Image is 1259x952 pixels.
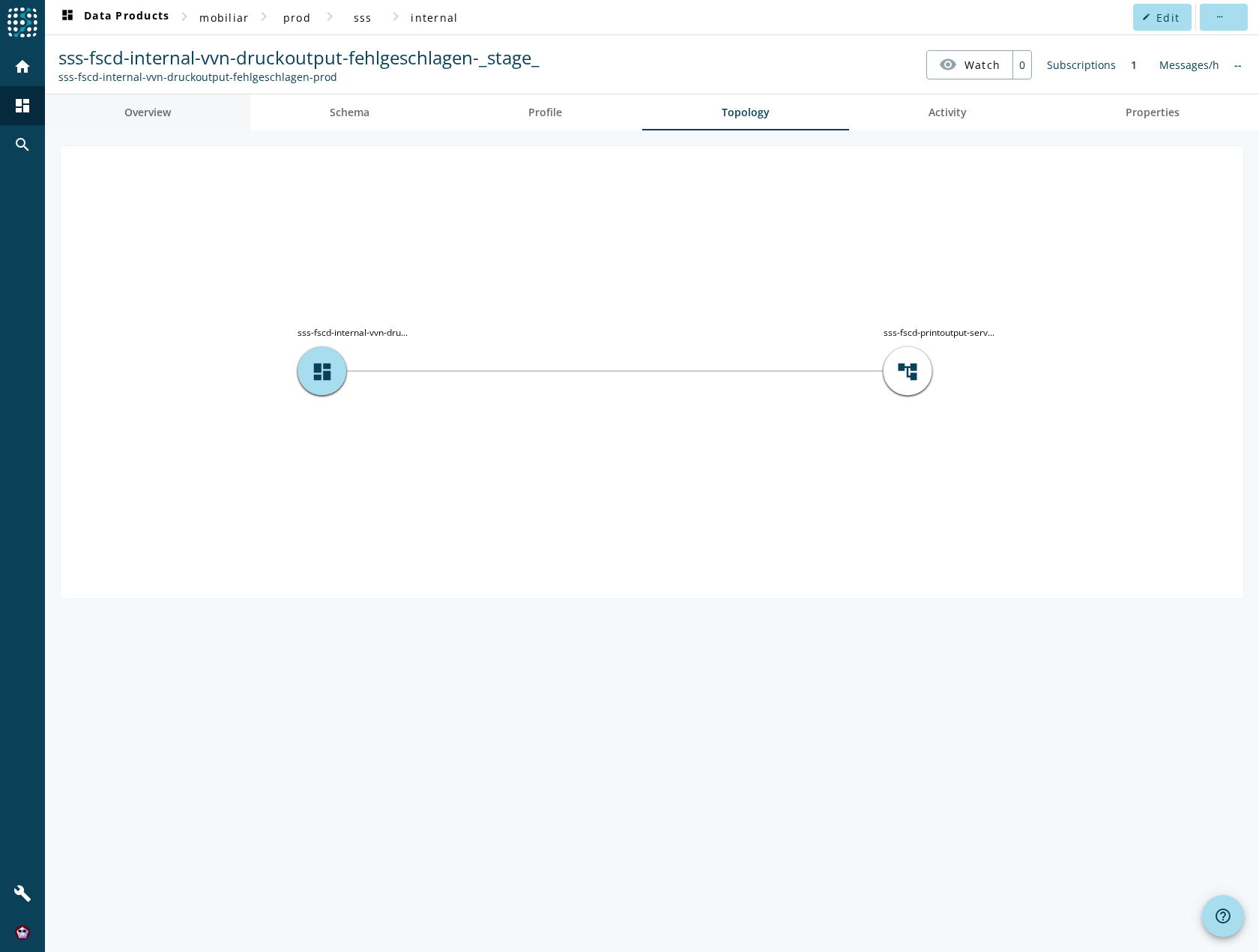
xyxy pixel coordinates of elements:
span: Topology [722,107,770,118]
span: Schema [330,107,369,118]
span: Activity [929,107,967,118]
span: Profile [528,107,562,118]
button: prod [273,4,321,31]
img: spoud-logo.svg [7,7,37,37]
span: sss-fscd-internal-vvn-druckoutput-fehlgeschlagen-_stage_ [58,45,540,70]
mat-icon: help_outline [1214,907,1232,925]
tspan: sss-fscd-internal-vvn-dru... [298,326,408,339]
mat-icon: chevron_right [321,7,339,25]
span: dashboard [311,360,333,382]
span: Edit [1156,10,1180,25]
span: Properties [1126,107,1180,118]
span: account_tree [896,360,919,382]
span: prod [283,10,311,25]
div: 1 [1123,50,1144,79]
mat-icon: edit [1142,13,1150,21]
div: No information [1227,50,1249,79]
span: Overview [124,107,171,118]
mat-icon: chevron_right [175,7,193,25]
mat-icon: dashboard [13,97,31,115]
div: Kafka Topic: sss-fscd-internal-vvn-druckoutput-fehlgeschlagen-prod [58,70,540,84]
button: Edit [1133,4,1192,31]
button: mobiliar [193,4,255,31]
span: internal [411,10,458,25]
mat-icon: more_horiz [1215,13,1223,21]
span: sss [354,10,372,25]
span: Watch [964,52,1000,78]
mat-icon: search [13,136,31,154]
button: Data Products [52,4,175,31]
mat-icon: home [13,58,31,76]
div: Messages/h [1152,50,1227,79]
mat-icon: build [13,885,31,903]
mat-icon: visibility [939,55,957,73]
tspan: sss-fscd-printoutput-serv... [884,326,994,339]
div: Subscriptions [1039,50,1123,79]
span: Data Products [58,8,169,26]
span: mobiliar [199,10,249,25]
img: f40bc641cdaa4136c0e0558ddde32189 [15,925,30,940]
div: 0 [1012,51,1031,79]
button: Watch [927,51,1012,78]
mat-icon: chevron_right [255,7,273,25]
mat-icon: dashboard [58,8,76,26]
button: internal [405,4,464,31]
mat-icon: chevron_right [387,7,405,25]
button: sss [339,4,387,31]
